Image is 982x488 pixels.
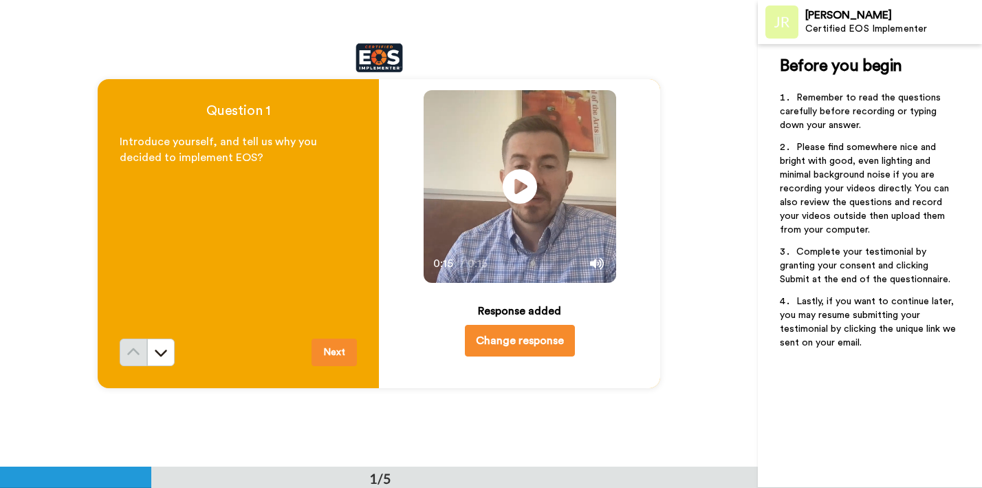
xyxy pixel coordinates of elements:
div: 1/5 [347,469,413,488]
div: [PERSON_NAME] [805,9,981,22]
span: Remember to read the questions carefully before recording or typing down your answer. [780,93,943,130]
div: Response added [478,303,561,319]
span: Lastly, if you want to continue later, you may resume submitting your testimonial by clicking the... [780,297,959,348]
button: Change response [465,325,575,357]
span: Introduce yourself, and tell us why you decided to implement EOS? [120,136,320,163]
span: Complete your testimonial by granting your consent and clicking Submit at the end of the question... [780,247,950,284]
span: 0:15 [433,255,457,272]
button: Next [312,339,357,366]
h4: Question 1 [120,101,357,120]
span: Please find somewhere nice and bright with good, even lighting and minimal background noise if yo... [780,142,952,235]
img: Profile Image [765,6,798,39]
span: / [460,255,465,272]
span: 0:15 [468,255,492,272]
span: Before you begin [780,58,902,74]
img: Mute/Unmute [590,257,604,270]
div: Certified EOS Implementer [805,23,981,35]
